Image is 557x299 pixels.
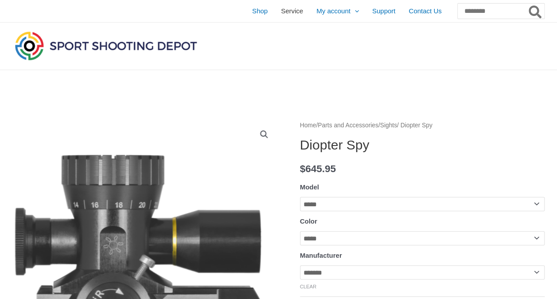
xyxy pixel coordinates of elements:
[300,163,336,174] bdi: 645.95
[527,4,544,19] button: Search
[300,284,317,289] a: Clear options
[300,137,545,153] h1: Diopter Spy
[300,217,317,225] label: Color
[256,126,272,142] a: View full-screen image gallery
[300,183,319,191] label: Model
[300,163,306,174] span: $
[300,122,316,129] a: Home
[13,29,199,62] img: Sport Shooting Depot
[318,122,378,129] a: Parts and Accessories
[300,252,342,259] label: Manufacturer
[300,120,545,131] nav: Breadcrumb
[380,122,397,129] a: Sights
